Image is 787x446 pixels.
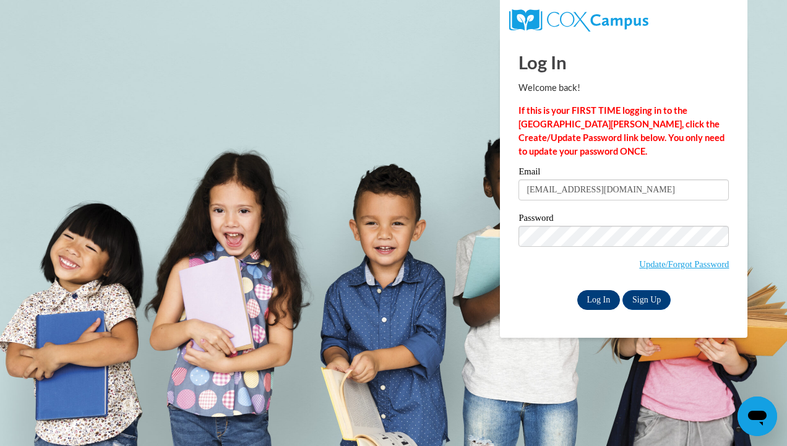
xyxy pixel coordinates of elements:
[518,49,729,75] h1: Log In
[518,167,729,179] label: Email
[738,397,777,436] iframe: Button to launch messaging window
[518,105,725,157] strong: If this is your FIRST TIME logging in to the [GEOGRAPHIC_DATA][PERSON_NAME], click the Create/Upd...
[518,81,729,95] p: Welcome back!
[577,290,621,310] input: Log In
[639,259,729,269] a: Update/Forgot Password
[509,9,648,32] img: COX Campus
[518,213,729,226] label: Password
[622,290,671,310] a: Sign Up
